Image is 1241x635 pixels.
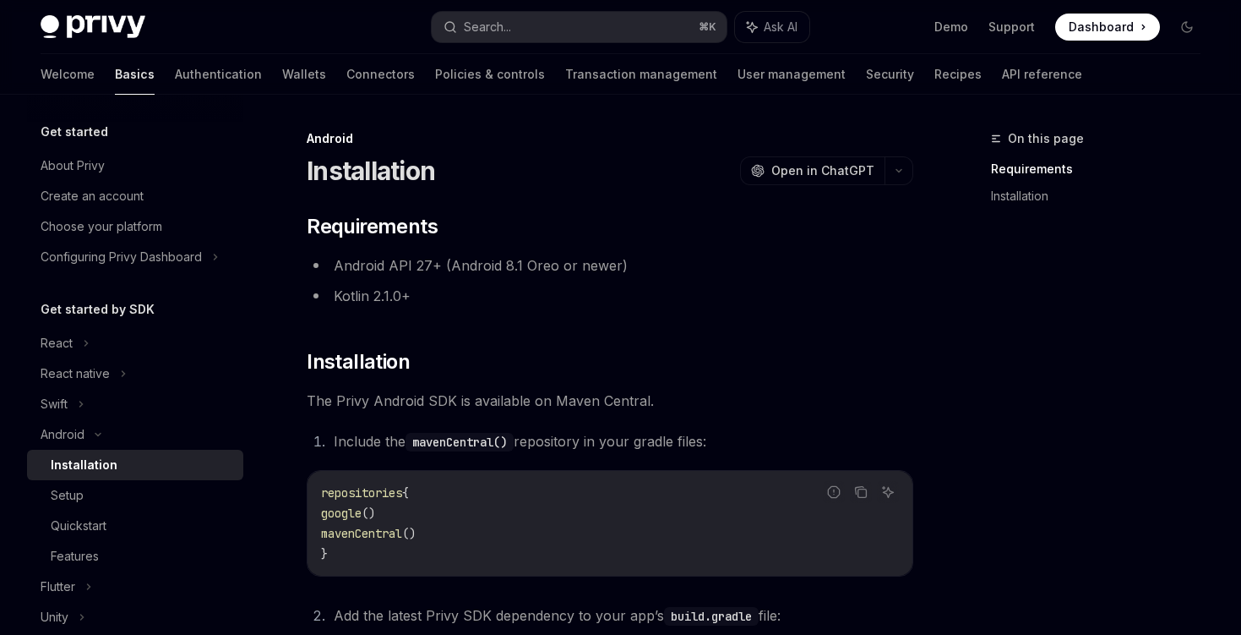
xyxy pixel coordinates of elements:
code: build.gradle [664,607,759,626]
span: Ask AI [764,19,797,36]
span: Requirements [307,213,438,240]
a: Requirements [991,156,1214,183]
div: Android [41,424,84,445]
a: Authentication [175,54,262,95]
a: Connectors [346,54,415,95]
a: User management [738,54,846,95]
li: Include the repository in your gradle files: [329,430,913,453]
span: Dashboard [1069,19,1134,36]
h1: Installation [307,156,435,186]
div: Installation [51,455,117,475]
a: Recipes [934,54,982,95]
a: Installation [27,450,243,480]
button: Toggle dark mode [1173,14,1200,41]
span: The Privy Android SDK is available on Maven Central. [307,389,913,413]
div: Search... [464,17,511,37]
div: Swift [41,394,68,414]
span: Open in ChatGPT [771,162,874,179]
div: Create an account [41,186,144,206]
div: Choose your platform [41,216,162,237]
a: Create an account [27,181,243,211]
div: Features [51,546,99,567]
button: Open in ChatGPT [740,156,884,185]
a: Basics [115,54,155,95]
a: Support [988,19,1035,36]
a: Dashboard [1055,14,1160,41]
div: Setup [51,485,84,506]
span: Installation [307,348,410,375]
a: Features [27,541,243,572]
a: Transaction management [565,54,717,95]
a: Welcome [41,54,95,95]
button: Ask AI [735,12,809,42]
a: Security [866,54,914,95]
button: Report incorrect code [823,481,845,503]
span: } [321,546,328,561]
span: repositories [321,485,402,501]
span: On this page [1008,129,1084,149]
a: Setup [27,480,243,511]
code: mavenCentral() [406,433,514,452]
div: Quickstart [51,516,106,536]
span: mavenCentral [321,526,402,541]
a: Installation [991,183,1214,210]
div: Flutter [41,577,75,597]
a: Demo [934,19,968,36]
li: Add the latest Privy SDK dependency to your app’s file: [329,604,913,627]
li: Android API 27+ (Android 8.1 Oreo or newer) [307,254,913,277]
a: About Privy [27,151,243,181]
div: Configuring Privy Dashboard [41,247,202,267]
span: () [402,526,416,541]
a: API reference [1002,54,1082,95]
button: Search...⌘K [432,12,727,42]
div: React native [41,364,110,384]
a: Quickstart [27,511,243,541]
img: dark logo [41,15,145,39]
a: Wallets [282,54,326,95]
div: Unity [41,607,68,627]
div: React [41,333,73,353]
button: Copy the contents from the code block [850,481,872,503]
span: ⌘ K [699,20,716,34]
h5: Get started [41,122,108,142]
div: Android [307,130,913,147]
li: Kotlin 2.1.0+ [307,284,913,308]
a: Choose your platform [27,211,243,242]
h5: Get started by SDK [41,299,155,320]
span: google [321,506,362,521]
button: Ask AI [877,481,899,503]
span: { [402,485,409,501]
span: () [362,506,375,521]
div: About Privy [41,156,105,176]
a: Policies & controls [435,54,545,95]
